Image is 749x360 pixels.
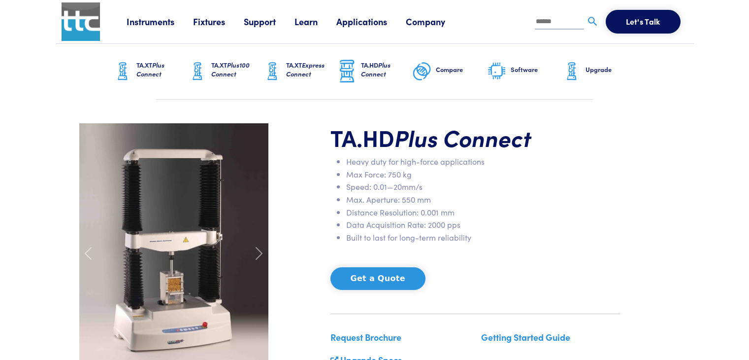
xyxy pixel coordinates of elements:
[346,168,620,181] li: Max Force: 750 kg
[394,121,531,153] span: Plus Connect
[244,15,294,28] a: Support
[511,65,562,74] h6: Software
[330,123,620,152] h1: TA.HD
[294,15,336,28] a: Learn
[346,206,620,219] li: Distance Resolution: 0.001 mm
[487,44,562,99] a: Software
[481,331,570,343] a: Getting Started Guide
[188,59,207,84] img: ta-xt-graphic.png
[562,44,637,99] a: Upgrade
[562,59,582,84] img: ta-xt-graphic.png
[286,60,325,78] span: Express Connect
[262,44,337,99] a: TA.XTExpress Connect
[487,61,507,82] img: software-graphic.png
[586,65,637,74] h6: Upgrade
[113,44,188,99] a: TA.XTPlus Connect
[337,44,412,99] a: TA.HDPlus Connect
[211,61,262,78] h6: TA.XT
[337,59,357,84] img: ta-hd-graphic.png
[436,65,487,74] h6: Compare
[330,331,401,343] a: Request Brochure
[330,267,425,290] button: Get a Quote
[336,15,406,28] a: Applications
[412,44,487,99] a: Compare
[113,59,132,84] img: ta-xt-graphic.png
[361,61,412,78] h6: TA.HD
[188,44,262,99] a: TA.XTPlus100 Connect
[193,15,244,28] a: Fixtures
[262,59,282,84] img: ta-xt-graphic.png
[127,15,193,28] a: Instruments
[412,59,432,84] img: compare-graphic.png
[286,61,337,78] h6: TA.XT
[346,218,620,231] li: Data Acquisition Rate: 2000 pps
[211,60,250,78] span: Plus100 Connect
[136,60,164,78] span: Plus Connect
[406,15,464,28] a: Company
[361,60,391,78] span: Plus Connect
[606,10,681,34] button: Let's Talk
[346,193,620,206] li: Max. Aperture: 550 mm
[346,231,620,244] li: Built to last for long-term reliability
[346,155,620,168] li: Heavy duty for high-force applications
[136,61,188,78] h6: TA.XT
[346,180,620,193] li: Speed: 0.01—20mm/s
[62,2,100,41] img: ttc_logo_1x1_v1.0.png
